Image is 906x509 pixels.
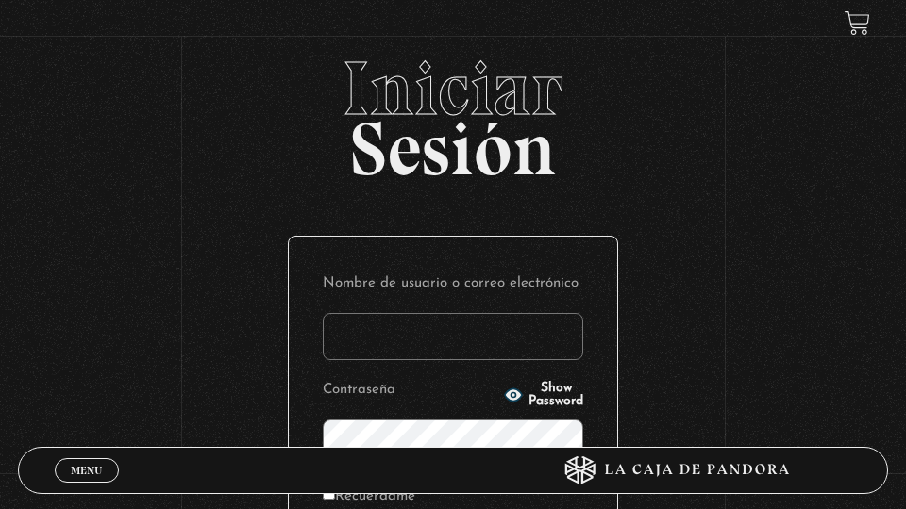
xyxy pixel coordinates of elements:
[18,51,888,126] span: Iniciar
[323,271,583,298] label: Nombre de usuario o correo electrónico
[528,382,583,408] span: Show Password
[504,382,583,408] button: Show Password
[845,10,870,36] a: View your shopping cart
[323,377,498,404] label: Contraseña
[71,465,102,476] span: Menu
[64,481,109,494] span: Cerrar
[18,51,888,172] h2: Sesión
